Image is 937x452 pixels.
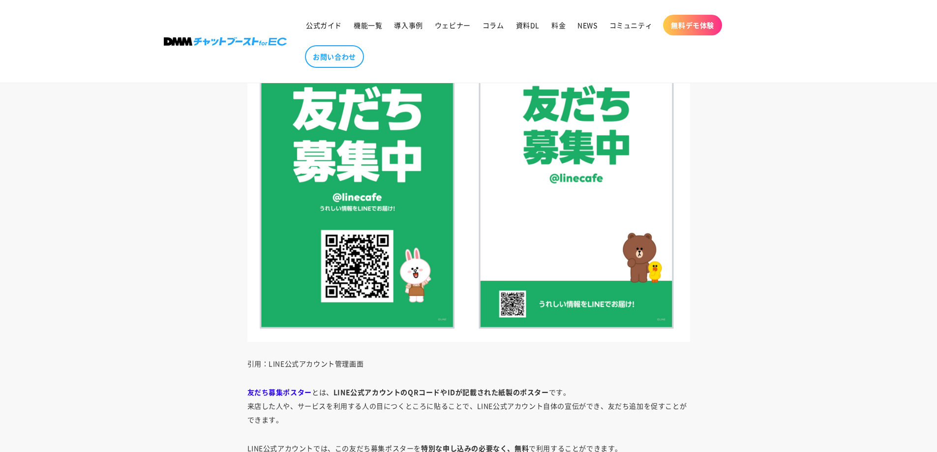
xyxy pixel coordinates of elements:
a: コミュニティ [604,15,659,35]
span: 公式ガイド [306,21,342,30]
a: お問い合わせ [305,45,364,68]
a: ウェビナー [429,15,477,35]
span: 機能一覧 [354,21,382,30]
a: コラム [477,15,510,35]
span: コラム [483,21,504,30]
span: 資料DL [516,21,540,30]
a: 導入事例 [388,15,428,35]
span: お問い合わせ [313,52,356,61]
a: 料金 [545,15,572,35]
a: 無料デモ体験 [663,15,722,35]
span: 無料デモ体験 [671,21,714,30]
span: 導入事例 [394,21,423,30]
p: 引用：LINE公式アカウント管理画面 [247,357,690,370]
b: 友だち募集ポスター [247,387,312,397]
span: 料金 [551,21,566,30]
span: コミュニティ [609,21,653,30]
a: 機能一覧 [348,15,388,35]
span: NEWS [577,21,597,30]
a: 公式ガイド [300,15,348,35]
a: NEWS [572,15,603,35]
a: 資料DL [510,15,545,35]
p: とは、 です。 来店した人や、サービスを利用する人の目につくところに貼ることで、LINE公式アカウント自体の宣伝ができ、友だち追加を促すことができます。 [247,385,690,426]
img: 株式会社DMM Boost [164,37,287,46]
b: LINE公式アカウントのQRコードやIDが記載された紙製のポスター [333,387,549,397]
span: ウェビナー [435,21,471,30]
